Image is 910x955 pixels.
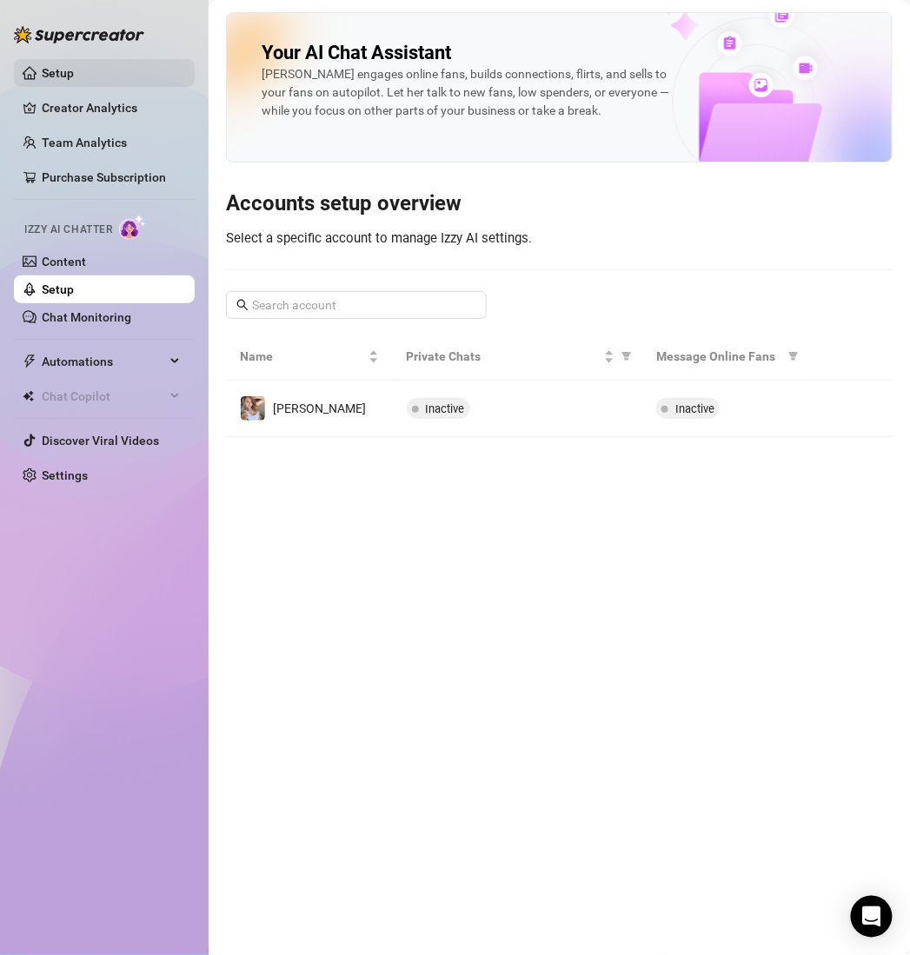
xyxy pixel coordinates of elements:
[23,355,37,368] span: thunderbolt
[240,347,365,366] span: Name
[262,65,679,120] div: [PERSON_NAME] engages online fans, builds connections, flirts, and sells to your fans on autopilo...
[273,401,366,415] span: [PERSON_NAME]
[393,333,643,381] th: Private Chats
[262,41,451,65] h2: Your AI Chat Assistant
[14,26,144,43] img: logo-BBDzfeDw.svg
[851,896,893,938] div: Open Intercom Messenger
[252,295,462,315] input: Search account
[785,343,802,369] span: filter
[42,382,165,410] span: Chat Copilot
[42,434,159,448] a: Discover Viral Videos
[226,333,393,381] th: Name
[42,348,165,375] span: Automations
[42,255,86,269] a: Content
[426,402,465,415] span: Inactive
[24,222,112,238] span: Izzy AI Chatter
[23,390,34,402] img: Chat Copilot
[42,136,127,149] a: Team Analytics
[656,347,781,366] span: Message Online Fans
[788,351,799,361] span: filter
[42,282,74,296] a: Setup
[226,190,893,218] h3: Accounts setup overview
[407,347,601,366] span: Private Chats
[42,94,181,122] a: Creator Analytics
[42,468,88,482] a: Settings
[226,230,532,246] span: Select a specific account to manage Izzy AI settings.
[236,299,249,311] span: search
[42,170,166,184] a: Purchase Subscription
[42,310,131,324] a: Chat Monitoring
[621,351,632,361] span: filter
[42,66,74,80] a: Setup
[618,343,635,369] span: filter
[119,215,146,240] img: AI Chatter
[241,396,265,421] img: Nina
[675,402,714,415] span: Inactive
